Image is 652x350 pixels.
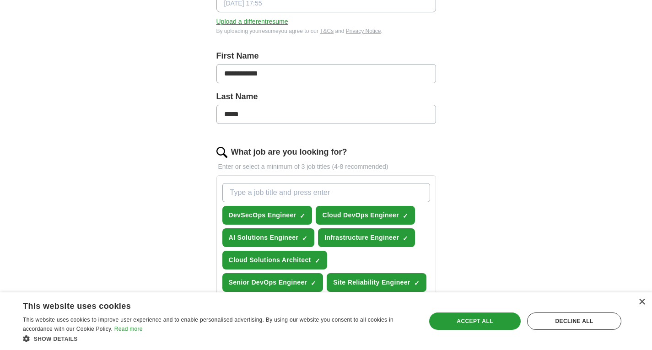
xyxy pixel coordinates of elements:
label: Last Name [216,91,436,103]
button: Upload a differentresume [216,17,288,27]
input: Type a job title and press enter [222,183,430,202]
span: Cloud DevOps Engineer [322,210,399,220]
span: ✓ [403,212,408,220]
button: Infrastructure Engineer✓ [318,228,415,247]
div: Decline all [527,312,621,330]
img: search.png [216,147,227,158]
a: T&Cs [320,28,334,34]
span: ✓ [311,280,316,287]
button: AI Solutions Engineer✓ [222,228,315,247]
span: Infrastructure Engineer [324,233,399,242]
button: Site Reliability Engineer✓ [327,273,426,292]
button: Cloud Solutions Architect✓ [222,251,327,269]
div: Close [638,299,645,306]
span: Cloud Solutions Architect [229,255,311,265]
div: This website uses cookies [23,298,391,312]
p: Enter or select a minimum of 3 job titles (4-8 recommended) [216,162,436,172]
span: ✓ [302,235,307,242]
label: First Name [216,50,436,62]
span: Site Reliability Engineer [333,278,410,287]
span: ✓ [300,212,305,220]
div: By uploading your resume you agree to our and . [216,27,436,35]
span: ✓ [414,280,420,287]
a: Read more, opens a new window [114,326,143,332]
label: What job are you looking for? [231,146,347,158]
button: Senior DevOps Engineer✓ [222,273,323,292]
button: Cloud DevOps Engineer✓ [316,206,415,225]
span: ✓ [315,257,320,264]
span: Show details [34,336,78,342]
span: Senior DevOps Engineer [229,278,307,287]
a: Privacy Notice [346,28,381,34]
div: Show details [23,334,414,343]
span: DevSecOps Engineer [229,210,296,220]
span: This website uses cookies to improve user experience and to enable personalised advertising. By u... [23,317,393,332]
span: AI Solutions Engineer [229,233,299,242]
div: Accept all [429,312,521,330]
button: DevSecOps Engineer✓ [222,206,313,225]
span: ✓ [403,235,408,242]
